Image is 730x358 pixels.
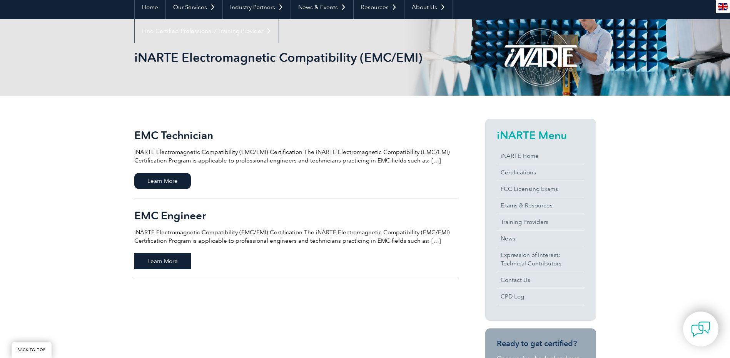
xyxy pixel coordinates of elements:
img: contact-chat.png [691,320,710,339]
a: iNARTE Home [497,148,585,164]
a: Training Providers [497,214,585,230]
a: FCC Licensing Exams [497,181,585,197]
span: Learn More [134,173,191,189]
h3: Ready to get certified? [497,339,585,348]
a: EMC Engineer iNARTE Electromagnetic Compatibility (EMC/EMI) Certification The iNARTE Electromagne... [134,199,458,279]
span: Learn More [134,253,191,269]
h1: iNARTE Electromagnetic Compatibility (EMC/EMI) [134,50,430,65]
a: EMC Technician iNARTE Electromagnetic Compatibility (EMC/EMI) Certification The iNARTE Electromag... [134,119,458,199]
a: CPD Log [497,288,585,305]
a: Expression of Interest:Technical Contributors [497,247,585,272]
a: Certifications [497,164,585,181]
img: en [718,3,728,10]
a: News [497,230,585,247]
a: Exams & Resources [497,197,585,214]
h2: EMC Engineer [134,209,458,222]
p: iNARTE Electromagnetic Compatibility (EMC/EMI) Certification The iNARTE Electromagnetic Compatibi... [134,228,458,245]
a: Find Certified Professional / Training Provider [135,19,279,43]
a: BACK TO TOP [12,342,52,358]
h2: iNARTE Menu [497,129,585,141]
p: iNARTE Electromagnetic Compatibility (EMC/EMI) Certification The iNARTE Electromagnetic Compatibi... [134,148,458,165]
h2: EMC Technician [134,129,458,141]
a: Contact Us [497,272,585,288]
